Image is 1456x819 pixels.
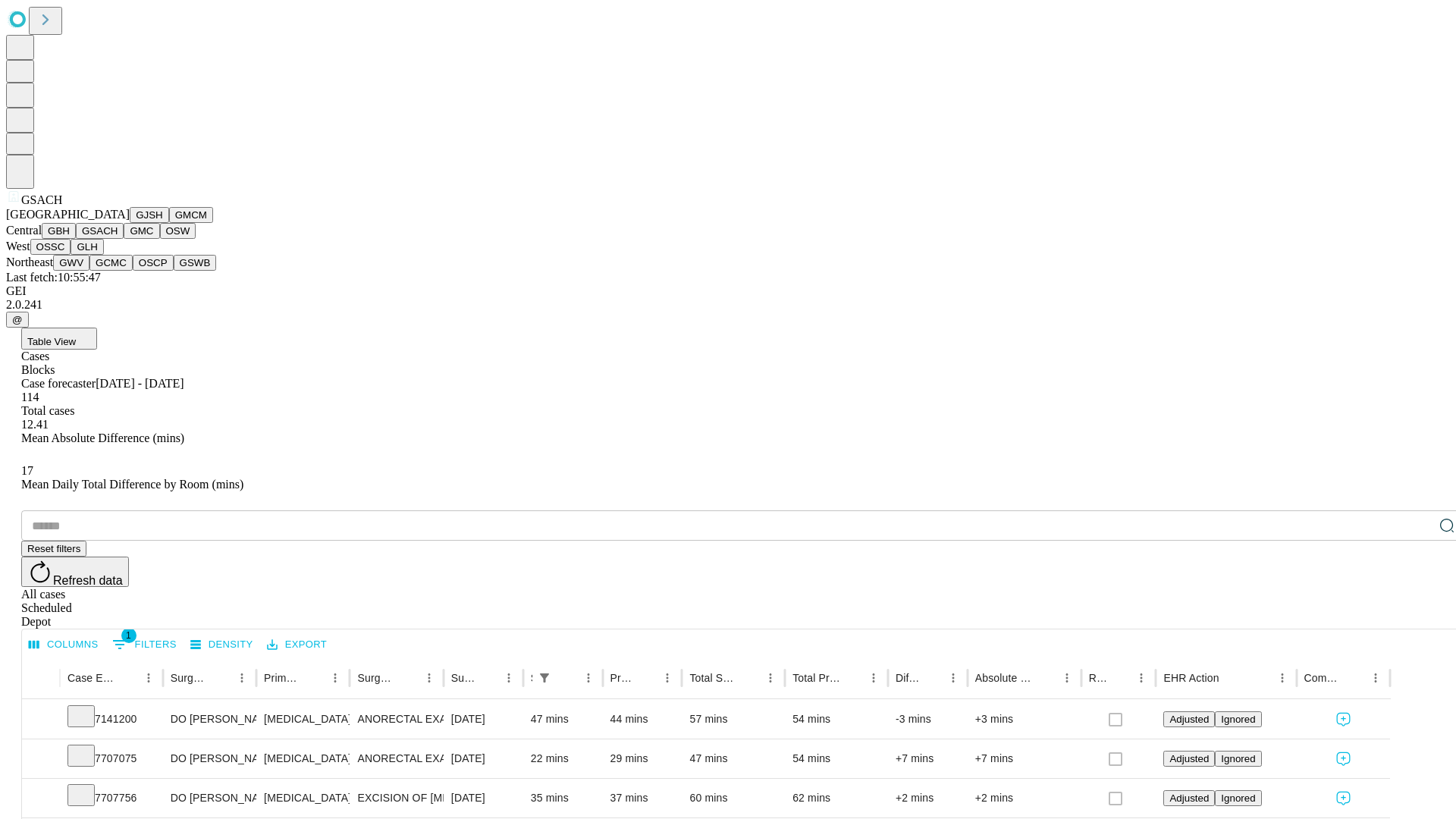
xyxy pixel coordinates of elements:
div: DO [PERSON_NAME] [171,779,249,817]
div: 7141200 [67,700,155,739]
button: OSSC [30,239,71,255]
button: Ignored [1215,790,1261,806]
div: Resolved in EHR [1089,672,1109,684]
button: Adjusted [1163,751,1215,767]
button: Show filters [108,632,180,657]
div: 7707756 [67,779,155,817]
div: EHR Action [1163,672,1219,684]
span: Last fetch: 10:55:47 [6,271,101,284]
button: GLH [71,239,103,255]
div: [MEDICAL_DATA] [264,700,342,739]
div: [DATE] [451,739,516,778]
button: Export [263,633,331,657]
div: 54 mins [792,700,880,739]
button: Menu [657,667,678,689]
button: Menu [419,667,440,689]
span: Northeast [6,256,53,268]
div: 1 active filter [534,667,555,689]
button: Expand [30,786,52,812]
div: 47 mins [531,700,595,739]
div: +2 mins [896,779,960,817]
button: GBH [42,223,76,239]
div: 7707075 [67,739,155,778]
div: +7 mins [896,739,960,778]
button: Select columns [25,633,102,657]
div: [DATE] [451,700,516,739]
span: Case forecaster [21,377,96,390]
button: Refresh data [21,557,129,587]
button: Sort [397,667,419,689]
button: Expand [30,746,52,773]
button: Ignored [1215,711,1261,727]
span: 17 [21,464,33,477]
div: Scheduled In Room Duration [531,672,532,684]
span: Adjusted [1169,753,1209,764]
span: Central [6,224,42,237]
span: 1 [121,628,136,643]
button: Sort [303,667,325,689]
button: GWV [53,255,89,271]
button: GSACH [76,223,124,239]
div: Difference [896,672,920,684]
div: [MEDICAL_DATA] [264,739,342,778]
button: Adjusted [1163,790,1215,806]
button: Menu [231,667,253,689]
button: Sort [557,667,578,689]
button: Sort [1221,667,1242,689]
span: Table View [27,336,76,347]
button: Sort [842,667,863,689]
span: Ignored [1221,753,1255,764]
span: West [6,240,30,253]
div: 37 mins [610,779,675,817]
div: 54 mins [792,739,880,778]
button: OSCP [133,255,174,271]
button: Menu [578,667,599,689]
button: Sort [921,667,943,689]
div: ANORECTAL EXAM UNDER ANESTHESIA [357,700,435,739]
div: Absolute Difference [975,672,1034,684]
div: Surgeon Name [171,672,209,684]
span: Total cases [21,404,74,417]
button: @ [6,312,29,328]
button: Table View [21,328,97,350]
button: Menu [138,667,159,689]
button: Menu [863,667,884,689]
button: Menu [498,667,519,689]
div: 62 mins [792,779,880,817]
button: Adjusted [1163,711,1215,727]
div: Comments [1304,672,1342,684]
span: Mean Daily Total Difference by Room (mins) [21,478,243,491]
button: Menu [760,667,781,689]
span: Ignored [1221,792,1255,804]
button: GSWB [174,255,217,271]
div: 35 mins [531,779,595,817]
div: Case Epic Id [67,672,115,684]
div: 57 mins [689,700,777,739]
div: DO [PERSON_NAME] [171,739,249,778]
span: Refresh data [53,574,123,587]
div: +7 mins [975,739,1074,778]
div: ANORECTAL EXAM UNDER ANESTHESIA [357,739,435,778]
button: Menu [1131,667,1152,689]
button: Ignored [1215,751,1261,767]
div: 2.0.241 [6,298,1450,312]
div: 44 mins [610,700,675,739]
span: GSACH [21,193,62,206]
button: Reset filters [21,541,86,557]
div: EXCISION OF [MEDICAL_DATA] SIMPLE [357,779,435,817]
div: [DATE] [451,779,516,817]
button: Sort [1109,667,1131,689]
div: GEI [6,284,1450,298]
div: [MEDICAL_DATA] [264,779,342,817]
span: Reset filters [27,543,80,554]
div: 29 mins [610,739,675,778]
button: GMCM [169,207,213,223]
button: GCMC [89,255,133,271]
div: 22 mins [531,739,595,778]
button: Sort [739,667,760,689]
button: Density [187,633,257,657]
button: Expand [30,707,52,733]
button: OSW [160,223,196,239]
button: Menu [1365,667,1386,689]
span: 12.41 [21,418,49,431]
